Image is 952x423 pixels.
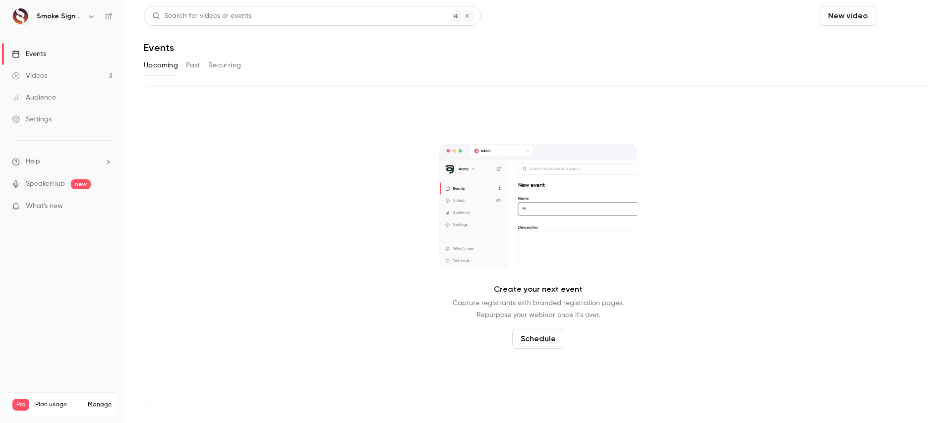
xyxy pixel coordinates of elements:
[26,201,63,211] span: What's new
[12,157,112,167] li: help-dropdown-opener
[152,11,251,21] div: Search for videos or events
[37,11,83,21] h6: Smoke Signals AI
[208,57,241,73] button: Recurring
[494,283,583,295] p: Create your next event
[144,42,174,53] h1: Events
[88,401,112,409] a: Manage
[100,202,112,211] iframe: Noticeable Trigger
[880,6,932,26] button: Schedule
[820,6,876,26] button: New video
[26,179,65,189] a: SpeakerHub
[12,114,52,124] div: Settings
[35,401,82,409] span: Plan usage
[12,71,47,81] div: Videos
[186,57,200,73] button: Past
[12,8,28,24] img: Smoke Signals AI
[26,157,40,167] span: Help
[12,49,46,59] div: Events
[12,399,29,411] span: Pro
[453,297,624,321] p: Capture registrants with branded registration pages. Repurpose your webinar once it's over.
[71,179,91,189] span: new
[12,93,56,103] div: Audience
[512,329,564,349] button: Schedule
[144,57,178,73] button: Upcoming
